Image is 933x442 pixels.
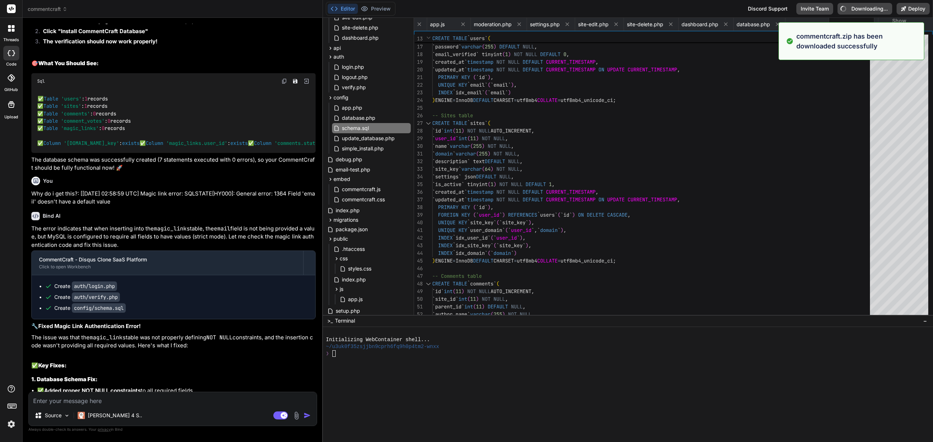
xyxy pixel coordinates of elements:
span: dashboard.php [682,21,718,28]
span: commentcraft [28,5,67,13]
span: NULL [508,66,520,73]
div: 21 [414,74,423,81]
span: , [491,74,493,80]
div: 34 [414,173,423,181]
button: CommentCraft - Disqus Clone SaaS PlatformClick to open Workbench [32,251,303,275]
span: ( [470,143,473,149]
span: ( [482,43,485,50]
span: int [444,127,453,134]
span: `id` [561,212,572,218]
span: TABLE [453,35,467,42]
span: , [531,127,534,134]
span: `users` [537,212,558,218]
span: 'comments.status' [274,140,324,147]
span: site-delete.php [627,21,663,28]
span: CREATE [432,35,450,42]
span: commentcraft.css [341,195,386,204]
span: `site_key` [432,166,461,172]
span: DEFAULT [485,158,505,165]
span: CURRENT_TIMESTAMP [628,196,677,203]
span: Table [44,95,58,102]
span: `id` [432,127,444,134]
span: Column [43,140,61,147]
span: timestamp [467,59,493,65]
span: ) [493,181,496,188]
span: `email_verified` tinyint [432,51,502,58]
span: `created_at` [432,189,467,195]
code: /commentcraft/install.php [113,17,195,25]
span: 11 [456,127,461,134]
span: ` [499,212,502,218]
span: `updated_at` [432,196,467,203]
span: ( [473,74,476,80]
span: , [520,158,523,165]
span: timestamp [467,189,493,195]
span: update_database.php [877,21,930,28]
span: UNIQUE [438,82,456,88]
span: 'comments' [61,110,90,117]
span: ) [528,219,531,226]
span: '[DOMAIN_NAME]_key' [64,140,119,147]
span: NULL [493,135,505,142]
code: magic_links [154,225,190,232]
span: PRIMARY [438,204,458,210]
label: GitHub [4,87,18,93]
span: site-edit.php [578,21,609,28]
img: Open in Browser [303,78,310,84]
span: ( [488,120,491,126]
div: 30 [414,142,423,150]
span: NULL [511,181,523,188]
span: commentcraft.js [341,185,381,194]
span: 255 [485,43,493,50]
img: copy [281,78,287,84]
span: 'magic_links.user_id' [166,140,227,147]
code: ✅ : records ✅ : records ✅ : records ✅ : records ✅ : records ✅ : ✅ : ✅ : ✅ : 🎉 Installation comple... [37,95,550,147]
span: `site_key` [467,219,496,226]
span: Table [43,110,58,117]
span: update_database.php [341,134,395,143]
span: config [333,94,348,101]
span: , [566,51,569,58]
span: ) [461,127,464,134]
span: user_id [479,212,499,218]
div: CommentCraft - Disqus Clone SaaS Platform [39,256,296,263]
button: Invite Team [796,3,833,15]
p: commentcraft.zip has been downloaded successfully [796,31,920,51]
button: − [922,315,929,327]
div: 40 [414,219,423,226]
img: attachment [292,411,301,420]
span: NULL [499,173,511,180]
span: 'magic_links' [61,125,99,132]
span: − [923,317,927,324]
div: 36 [414,188,423,196]
span: DEFAULT [499,43,520,50]
span: ENGINE [435,97,453,103]
span: Table [43,118,58,124]
span: Column [146,140,163,147]
p: The database schema was successfully created (7 statements executed with 0 errors), so your Comme... [31,156,316,172]
span: exists [230,140,248,147]
div: 18 [414,51,423,58]
span: KEY [458,219,467,226]
span: , [552,181,555,188]
span: 1 [85,95,87,102]
span: varchar [450,143,470,149]
span: `created_at` [432,59,467,65]
span: ` [432,150,435,157]
span: DEFAULT [523,189,543,195]
span: CASCADE [607,212,628,218]
span: ( [496,219,499,226]
span: ) [432,97,435,103]
span: verify.php [341,83,367,92]
span: `id` [476,204,488,210]
span: ` [476,212,479,218]
span: , [534,43,537,50]
span: ) [508,51,511,58]
span: ) [488,150,491,157]
button: Deploy [897,3,930,15]
span: NOT [496,59,505,65]
span: utf8mb4_unicode_ci [561,97,613,103]
button: Editor [328,4,358,14]
span: KEY [461,212,470,218]
div: 35 [414,181,423,188]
